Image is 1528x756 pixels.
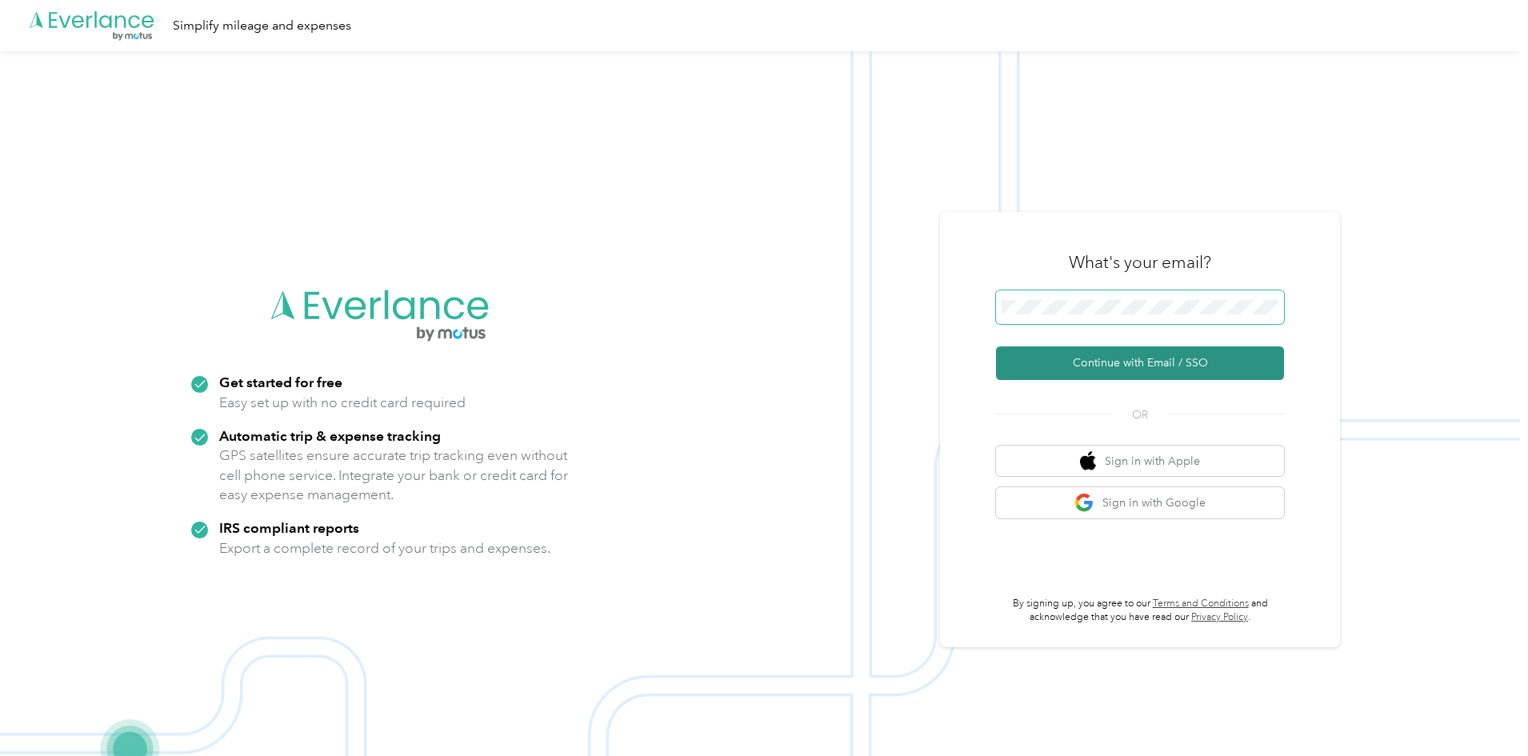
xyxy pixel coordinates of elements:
[1112,406,1168,423] span: OR
[996,597,1284,625] p: By signing up, you agree to our and acknowledge that you have read our .
[1191,611,1248,623] a: Privacy Policy
[219,393,466,413] p: Easy set up with no credit card required
[996,487,1284,518] button: google logoSign in with Google
[219,446,569,505] p: GPS satellites ensure accurate trip tracking even without cell phone service. Integrate your bank...
[219,374,342,390] strong: Get started for free
[1069,251,1211,274] h3: What's your email?
[219,519,359,536] strong: IRS compliant reports
[219,538,550,558] p: Export a complete record of your trips and expenses.
[1074,493,1094,513] img: google logo
[1080,451,1096,471] img: apple logo
[219,427,441,444] strong: Automatic trip & expense tracking
[1153,598,1249,610] a: Terms and Conditions
[996,346,1284,380] button: Continue with Email / SSO
[996,446,1284,477] button: apple logoSign in with Apple
[173,16,351,36] div: Simplify mileage and expenses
